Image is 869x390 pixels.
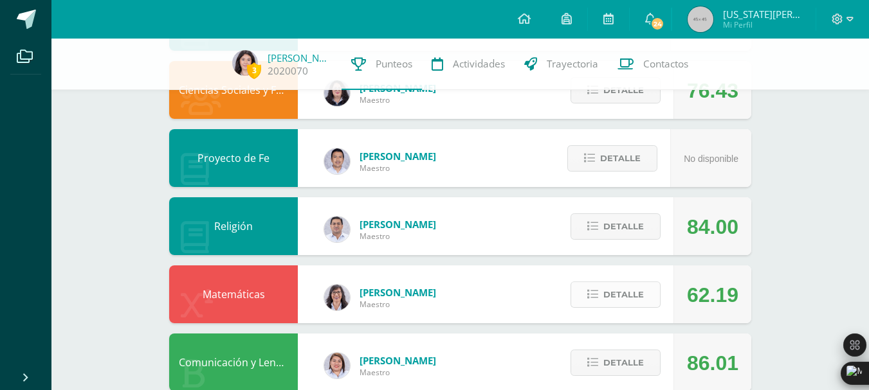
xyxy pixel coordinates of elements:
span: Punteos [376,57,412,71]
a: Punteos [342,39,422,90]
img: 4582bc727a9698f22778fe954f29208c.png [324,148,350,174]
span: Maestro [360,231,436,242]
span: [PERSON_NAME] [360,286,436,299]
img: 15aaa72b904403ebb7ec886ca542c491.png [324,217,350,242]
button: Detalle [571,213,661,240]
span: [PERSON_NAME] [360,218,436,231]
img: 45x45 [688,6,713,32]
span: 24 [650,17,664,31]
div: Matemáticas [169,265,298,323]
span: 3 [247,62,261,78]
div: 62.19 [687,266,738,324]
span: [PERSON_NAME] [360,150,436,163]
span: Maestro [360,367,436,378]
span: Actividades [453,57,505,71]
div: 76.43 [687,62,738,120]
a: Contactos [608,39,698,90]
button: Detalle [571,281,661,308]
span: [PERSON_NAME] [360,354,436,367]
span: Maestro [360,299,436,310]
span: Contactos [643,57,688,71]
div: Religión [169,197,298,255]
img: 11d0a4ab3c631824f792e502224ffe6b.png [324,285,350,310]
span: Detalle [600,146,641,170]
a: Trayectoria [515,39,608,90]
div: 84.00 [687,198,738,256]
div: Ciencias Sociales y Formación Ciudadana [169,61,298,119]
img: a4e180d3c88e615cdf9cba2a7be06673.png [324,353,350,378]
span: Mi Perfil [723,19,800,30]
div: Proyecto de Fe [169,129,298,187]
a: [PERSON_NAME] [268,51,332,64]
span: [US_STATE][PERSON_NAME] [723,8,800,21]
span: Trayectoria [547,57,598,71]
button: Detalle [571,350,661,376]
a: Actividades [422,39,515,90]
img: f270ddb0ea09d79bf84e45c6680ec463.png [324,80,350,106]
span: Maestro [360,163,436,173]
img: 74b693ae528abe3e0f019ca1ca4ba6b1.png [232,50,258,76]
span: Detalle [603,215,644,238]
span: Maestro [360,94,436,105]
button: Detalle [567,145,657,172]
span: Detalle [603,78,644,102]
a: 2020070 [268,64,308,78]
span: Detalle [603,283,644,306]
button: Detalle [571,77,661,103]
span: Detalle [603,351,644,375]
span: No disponible [684,154,738,164]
